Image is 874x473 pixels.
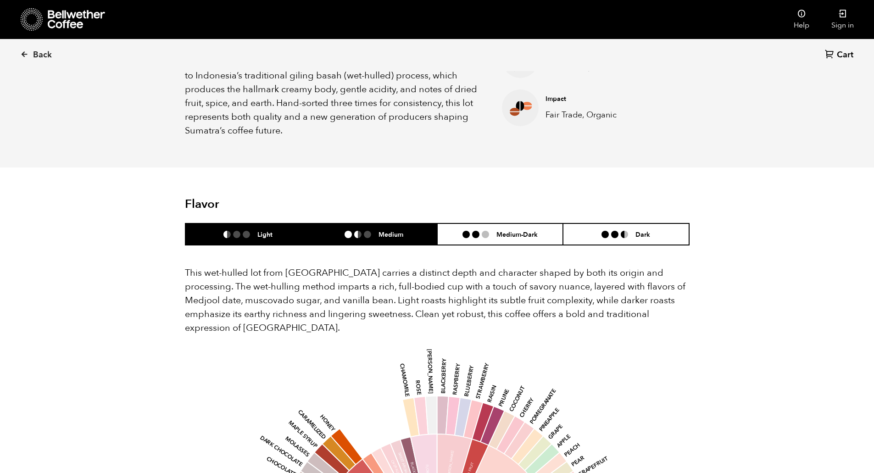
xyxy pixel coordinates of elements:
h4: Impact [546,95,633,104]
span: Cart [837,50,853,61]
h6: Medium [379,230,403,238]
p: Fair Trade, Organic [546,109,633,121]
h6: Medium-Dark [496,230,538,238]
h2: Flavor [185,197,353,211]
span: Back [33,50,52,61]
h6: Dark [635,230,650,238]
h6: Light [257,230,273,238]
a: Cart [825,49,856,61]
p: This wet-hulled lot from [GEOGRAPHIC_DATA] carries a distinct depth and character shaped by both ... [185,266,690,335]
